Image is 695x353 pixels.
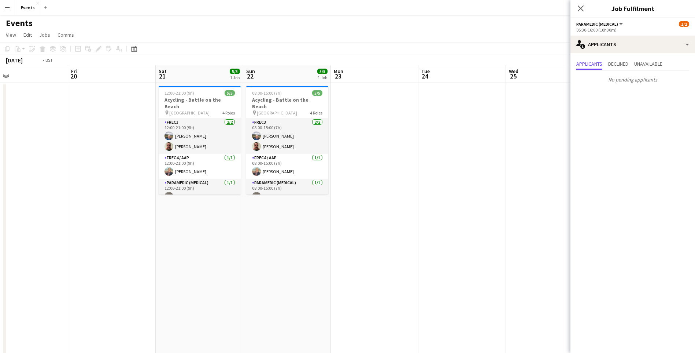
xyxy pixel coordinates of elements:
[634,61,662,66] span: Unavailable
[15,0,41,15] button: Events
[570,36,695,53] div: Applicants
[36,30,53,40] a: Jobs
[570,4,695,13] h3: Job Fulfilment
[679,21,689,27] span: 1/2
[3,30,19,40] a: View
[55,30,77,40] a: Comms
[58,32,74,38] span: Comms
[39,32,50,38] span: Jobs
[576,21,618,27] span: Paramedic (Medical)
[23,32,32,38] span: Edit
[576,61,602,66] span: Applicants
[6,32,16,38] span: View
[21,30,35,40] a: Edit
[576,21,624,27] button: Paramedic (Medical)
[6,57,23,64] div: [DATE]
[6,18,33,29] h1: Events
[608,61,628,66] span: Declined
[576,27,689,33] div: 05:30-16:00 (10h30m)
[45,57,53,63] div: BST
[570,73,695,86] p: No pending applicants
